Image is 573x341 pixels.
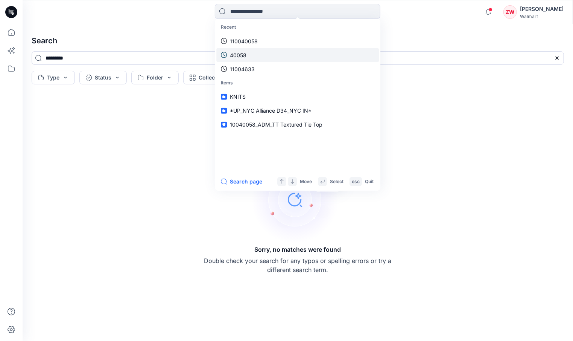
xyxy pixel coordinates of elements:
[230,121,322,128] span: 10040058_ADM_TT Textured Tie Top
[503,5,517,19] div: ZW
[131,71,179,84] button: Folder
[216,20,379,34] p: Recent
[183,71,240,84] button: Collection
[32,71,75,84] button: Type
[230,107,312,114] span: *UP_NYC Alliance D34_NYC IN*
[216,48,379,62] a: 40058
[216,62,379,76] a: 11004633
[352,178,360,186] p: esc
[365,178,374,186] p: Quit
[520,14,564,19] div: Walmart
[230,51,246,59] p: 40058
[230,93,246,100] span: KNITS
[216,118,379,132] a: 10040058_ADM_TT Textured Tie Top
[26,30,570,51] h4: Search
[330,178,343,186] p: Select
[216,90,379,104] a: KNITS
[204,256,392,274] p: Double check your search for any typos or spelling errors or try a different search term.
[255,245,341,254] h5: Sorry, no matches were found
[216,76,379,90] p: Items
[221,177,262,186] button: Search page
[79,71,127,84] button: Status
[520,5,564,14] div: [PERSON_NAME]
[216,104,379,118] a: *UP_NYC Alliance D34_NYC IN*
[300,178,312,186] p: Move
[230,37,258,45] p: 110040058
[216,34,379,48] a: 110040058
[230,65,255,73] p: 11004633
[251,154,357,245] img: Sorry, no matches were found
